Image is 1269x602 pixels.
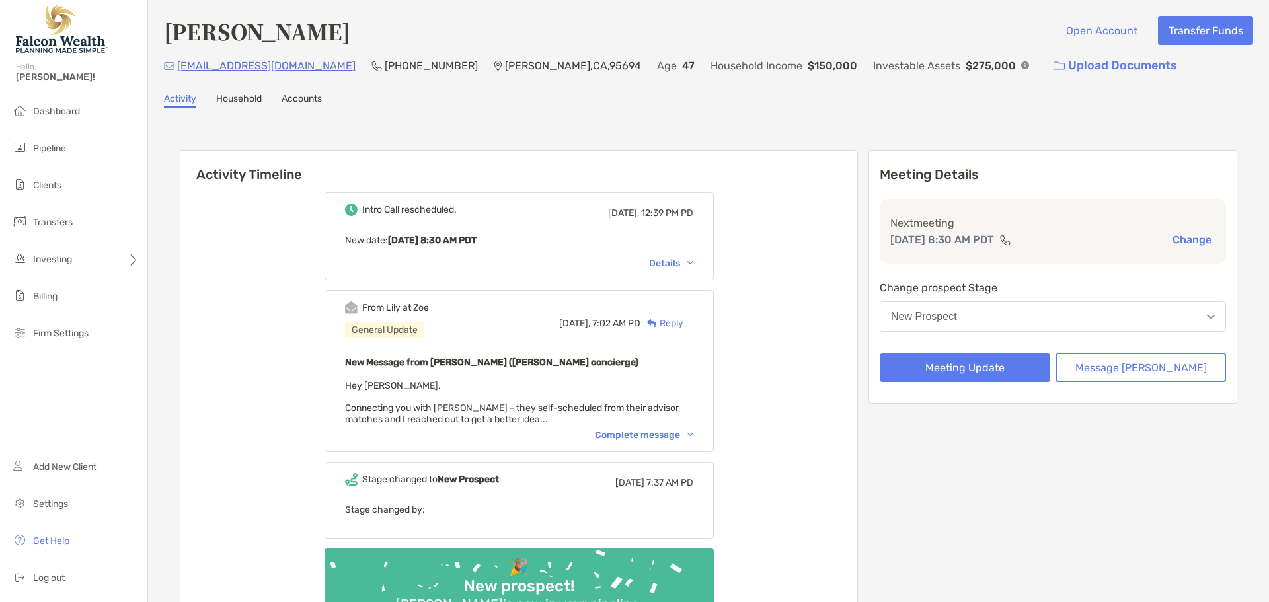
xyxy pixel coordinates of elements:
[880,167,1226,183] p: Meeting Details
[33,106,80,117] span: Dashboard
[1158,16,1253,45] button: Transfer Funds
[687,433,693,437] img: Chevron icon
[880,301,1226,332] button: New Prospect
[459,577,580,596] div: New prospect!
[388,235,477,246] b: [DATE] 8:30 AM PDT
[808,57,857,74] p: $150,000
[559,318,590,329] span: [DATE],
[999,235,1011,245] img: communication type
[164,62,174,70] img: Email Icon
[592,318,640,329] span: 7:02 AM PD
[641,207,693,219] span: 12:39 PM PD
[345,380,679,425] span: Hey [PERSON_NAME], Connecting you with [PERSON_NAME] - they self-scheduled from their advisor mat...
[282,93,322,108] a: Accounts
[682,57,695,74] p: 47
[345,357,638,368] b: New Message from [PERSON_NAME] ([PERSON_NAME] concierge)
[505,57,641,74] p: [PERSON_NAME] , CA , 95694
[362,474,499,485] div: Stage changed to
[345,322,424,338] div: General Update
[33,291,58,302] span: Billing
[33,328,89,339] span: Firm Settings
[12,250,28,266] img: investing icon
[438,474,499,485] b: New Prospect
[12,139,28,155] img: pipeline icon
[647,319,657,328] img: Reply icon
[646,477,693,488] span: 7:37 AM PD
[12,176,28,192] img: clients icon
[649,258,693,269] div: Details
[216,93,262,108] a: Household
[880,280,1226,296] p: Change prospect Stage
[12,287,28,303] img: billing icon
[33,572,65,583] span: Log out
[494,61,502,71] img: Location Icon
[345,473,358,486] img: Event icon
[711,57,802,74] p: Household Income
[345,204,358,216] img: Event icon
[33,180,61,191] span: Clients
[33,461,96,472] span: Add New Client
[12,213,28,229] img: transfers icon
[345,301,358,314] img: Event icon
[891,311,957,322] div: New Prospect
[595,430,693,441] div: Complete message
[890,231,994,248] p: [DATE] 8:30 AM PDT
[164,93,196,108] a: Activity
[362,302,429,313] div: From Lily at Zoe
[1056,353,1226,382] button: Message [PERSON_NAME]
[33,254,72,265] span: Investing
[615,477,644,488] span: [DATE]
[1054,61,1065,71] img: button icon
[371,61,382,71] img: Phone Icon
[608,207,639,219] span: [DATE],
[12,324,28,340] img: firm-settings icon
[640,317,683,330] div: Reply
[33,143,66,154] span: Pipeline
[33,535,69,546] span: Get Help
[12,458,28,474] img: add_new_client icon
[1207,315,1215,319] img: Open dropdown arrow
[966,57,1016,74] p: $275,000
[362,204,457,215] div: Intro Call rescheduled.
[12,495,28,511] img: settings icon
[873,57,960,74] p: Investable Assets
[504,558,534,577] div: 🎉
[890,215,1215,231] p: Next meeting
[385,57,478,74] p: [PHONE_NUMBER]
[1021,61,1029,69] img: Info Icon
[1169,233,1215,246] button: Change
[16,71,139,83] span: [PERSON_NAME]!
[164,16,350,46] h4: [PERSON_NAME]
[16,5,108,53] img: Falcon Wealth Planning Logo
[1056,16,1147,45] button: Open Account
[880,353,1050,382] button: Meeting Update
[12,569,28,585] img: logout icon
[12,532,28,548] img: get-help icon
[180,151,857,182] h6: Activity Timeline
[1045,52,1186,80] a: Upload Documents
[687,261,693,265] img: Chevron icon
[12,102,28,118] img: dashboard icon
[33,498,68,509] span: Settings
[345,232,693,248] p: New date :
[33,217,73,228] span: Transfers
[657,57,677,74] p: Age
[345,502,693,518] p: Stage changed by:
[177,57,356,74] p: [EMAIL_ADDRESS][DOMAIN_NAME]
